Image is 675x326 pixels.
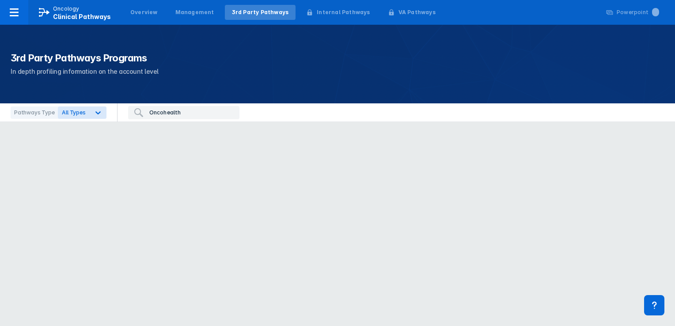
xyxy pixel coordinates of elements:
a: Management [168,5,221,20]
div: Management [175,8,214,16]
a: 3rd Party Pathways [225,5,296,20]
div: Contact Support [644,295,664,315]
span: Clinical Pathways [53,13,111,20]
h1: 3rd Party Pathways Programs [11,51,664,64]
div: Overview [130,8,158,16]
div: Pathways Type [11,106,58,119]
span: All Types [62,109,85,116]
div: Powerpoint [617,8,659,16]
p: In depth profiling information on the account level [11,66,664,77]
div: Internal Pathways [317,8,370,16]
div: VA Pathways [398,8,436,16]
input: Search for a program [149,109,234,117]
div: 3rd Party Pathways [232,8,289,16]
p: Oncology [53,5,80,13]
a: Overview [123,5,165,20]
